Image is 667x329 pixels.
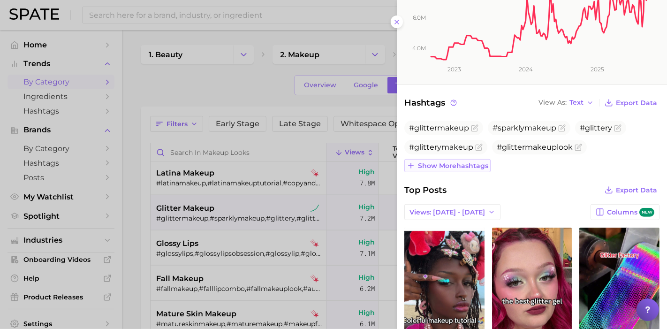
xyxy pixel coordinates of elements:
[602,96,659,109] button: Export Data
[538,100,567,105] span: View As
[413,14,426,21] tspan: 6.0m
[412,45,426,52] tspan: 4.0m
[616,99,657,107] span: Export Data
[639,208,654,217] span: new
[591,66,604,73] tspan: 2025
[602,184,659,197] button: Export Data
[404,96,458,109] span: Hashtags
[591,204,659,220] button: Columnsnew
[607,208,654,217] span: Columns
[519,66,533,73] tspan: 2024
[569,100,584,105] span: Text
[409,143,473,152] span: #glitterymakeup
[404,204,500,220] button: Views: [DATE] - [DATE]
[409,208,485,216] span: Views: [DATE] - [DATE]
[404,184,447,197] span: Top Posts
[558,124,566,132] button: Flag as miscategorized or irrelevant
[497,143,573,152] span: #glittermakeuplook
[493,123,556,132] span: #sparklymakeup
[471,124,478,132] button: Flag as miscategorized or irrelevant
[614,124,622,132] button: Flag as miscategorized or irrelevant
[418,162,488,170] span: Show more hashtags
[536,97,596,109] button: View AsText
[575,144,582,151] button: Flag as miscategorized or irrelevant
[580,123,612,132] span: #glittery
[475,144,483,151] button: Flag as miscategorized or irrelevant
[409,123,469,132] span: #glittermakeup
[616,186,657,194] span: Export Data
[447,66,461,73] tspan: 2023
[404,159,491,172] button: Show morehashtags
